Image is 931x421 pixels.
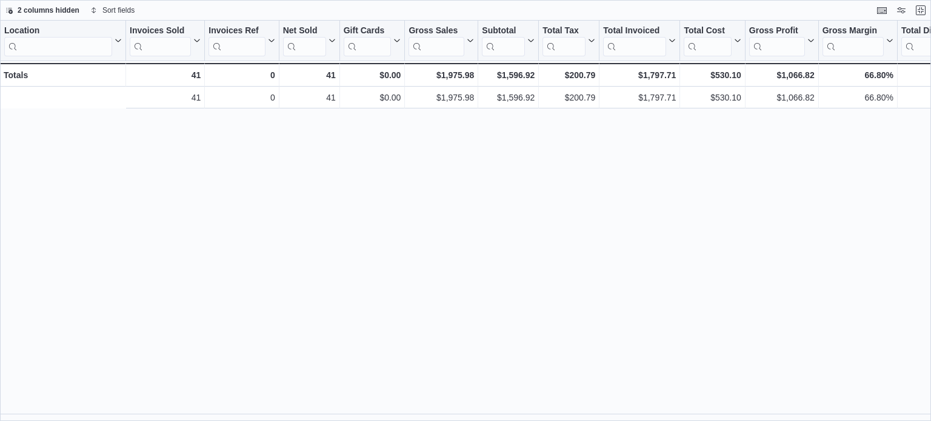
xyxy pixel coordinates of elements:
[749,90,815,105] div: $1,066.82
[344,25,392,37] div: Gift Cards
[130,25,201,56] button: Invoices Sold
[209,25,275,56] button: Invoices Ref
[102,5,135,15] span: Sort fields
[749,25,805,56] div: Gross Profit
[209,25,265,56] div: Invoices Ref
[823,90,893,105] div: 66.80%
[603,25,676,56] button: Total Invoiced
[542,25,595,56] button: Total Tax
[130,90,201,105] div: 41
[823,68,893,82] div: 66.80%
[823,25,893,56] button: Gross Margin
[542,25,586,37] div: Total Tax
[603,25,666,56] div: Total Invoiced
[409,25,464,37] div: Gross Sales
[603,68,676,82] div: $1,797.71
[130,68,201,82] div: 41
[684,68,741,82] div: $530.10
[482,90,535,105] div: $1,596.92
[209,68,275,82] div: 0
[684,25,731,56] div: Total Cost
[542,68,595,82] div: $200.79
[18,5,79,15] span: 2 columns hidden
[409,25,464,56] div: Gross Sales
[749,25,815,56] button: Gross Profit
[344,25,401,56] button: Gift Cards
[283,25,326,37] div: Net Sold
[603,25,666,37] div: Total Invoiced
[823,25,884,37] div: Gross Margin
[209,25,265,37] div: Invoices Ref
[4,68,122,82] div: Totals
[130,25,191,37] div: Invoices Sold
[409,25,474,56] button: Gross Sales
[875,3,889,18] button: Keyboard shortcuts
[344,68,401,82] div: $0.00
[749,68,815,82] div: $1,066.82
[209,90,275,105] div: 0
[542,90,595,105] div: $200.79
[482,68,535,82] div: $1,596.92
[482,25,525,37] div: Subtotal
[684,90,741,105] div: $530.10
[1,3,84,18] button: 2 columns hidden
[894,3,909,18] button: Display options
[283,25,336,56] button: Net Sold
[409,90,474,105] div: $1,975.98
[409,68,474,82] div: $1,975.98
[603,90,676,105] div: $1,797.71
[482,25,535,56] button: Subtotal
[684,25,731,37] div: Total Cost
[4,25,122,56] button: Location
[85,3,139,18] button: Sort fields
[130,25,191,56] div: Invoices Sold
[749,25,805,37] div: Gross Profit
[4,25,112,37] div: Location
[913,3,928,18] button: Exit fullscreen
[344,90,401,105] div: $0.00
[684,25,741,56] button: Total Cost
[283,25,326,56] div: Net Sold
[283,90,336,105] div: 41
[4,25,112,56] div: Location
[344,25,392,56] div: Gift Card Sales
[482,25,525,56] div: Subtotal
[823,25,884,56] div: Gross Margin
[542,25,586,56] div: Total Tax
[283,68,336,82] div: 41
